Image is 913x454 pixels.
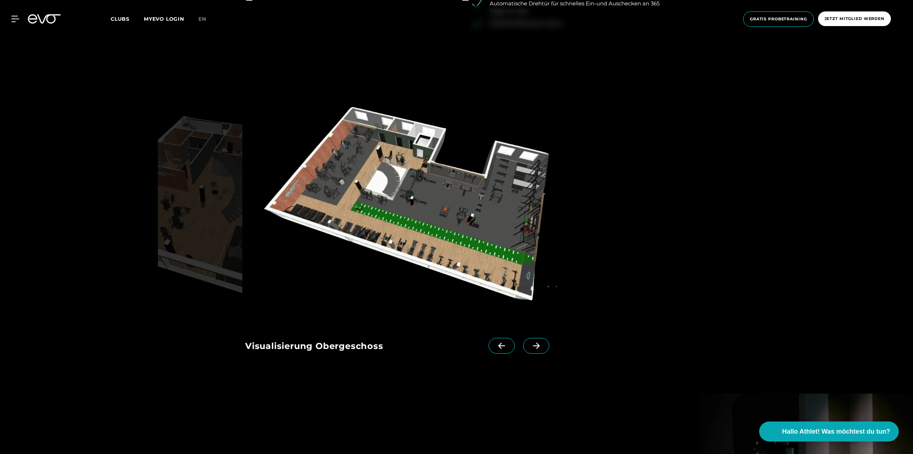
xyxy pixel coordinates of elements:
a: Gratis Probetraining [741,11,816,27]
a: en [198,15,215,23]
span: Jetzt Mitglied werden [824,16,884,22]
div: Visualisierung Obergeschoss [245,338,489,356]
span: Gratis Probetraining [750,16,807,22]
img: evofitness [158,101,242,321]
a: Jetzt Mitglied werden [816,11,893,27]
img: evofitness [245,101,583,321]
span: en [198,16,206,22]
a: MYEVO LOGIN [144,16,184,22]
button: Hallo Athlet! Was möchtest du tun? [759,421,899,441]
span: Clubs [111,16,130,22]
span: Hallo Athlet! Was möchtest du tun? [782,427,890,436]
a: Clubs [111,15,144,22]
